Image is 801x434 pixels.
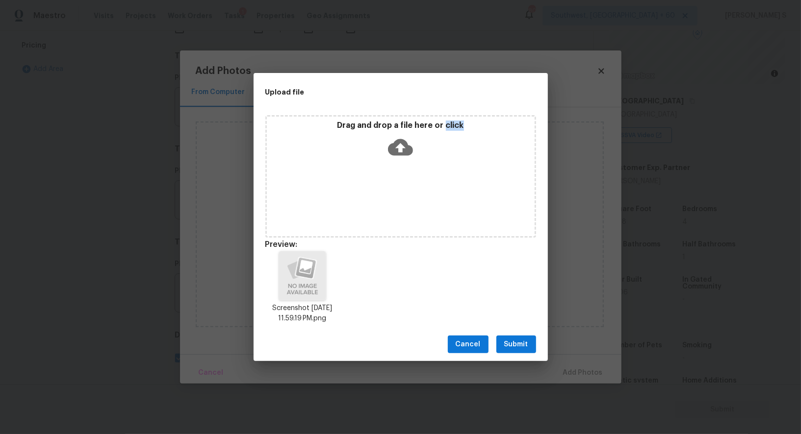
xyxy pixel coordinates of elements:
span: Submit [504,338,528,351]
p: Screenshot [DATE] 11.59.19 PM.png [265,303,340,324]
span: Cancel [456,338,481,351]
p: Drag and drop a file here or click [267,121,535,131]
h2: Upload file [265,87,492,97]
button: Cancel [448,336,489,354]
img: h91OBf61q4PEwAAAABJRU5ErkJggg== [279,251,325,300]
button: Submit [496,336,536,354]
